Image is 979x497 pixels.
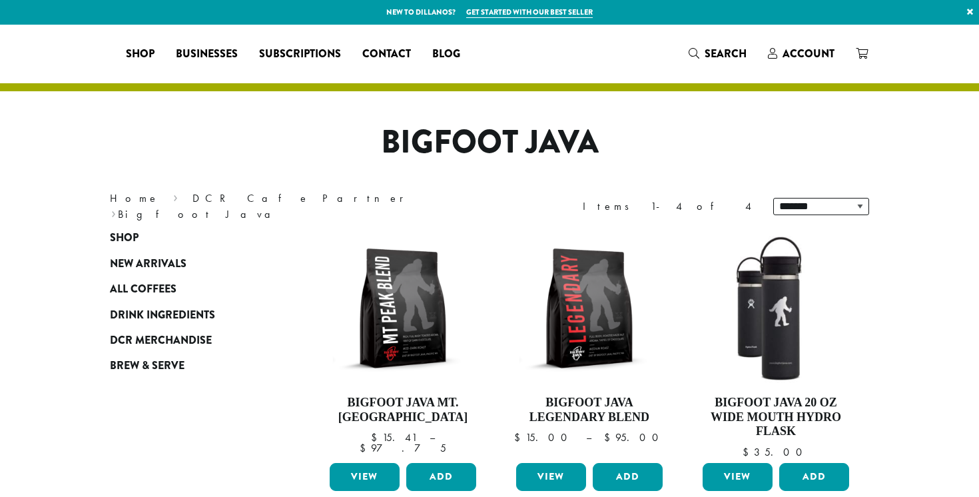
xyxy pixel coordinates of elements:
[126,46,155,63] span: Shop
[192,191,413,205] a: DCR Cafe Partner
[110,332,212,349] span: DCR Merchandise
[362,46,411,63] span: Contact
[783,46,834,61] span: Account
[513,232,666,458] a: Bigfoot Java Legendary Blend
[516,463,586,491] a: View
[513,396,666,424] h4: Bigfoot Java Legendary Blend
[110,276,270,302] a: All Coffees
[743,445,754,459] span: $
[110,358,184,374] span: Brew & Serve
[110,256,186,272] span: New Arrivals
[604,430,665,444] bdi: 95.00
[110,230,139,247] span: Shop
[779,463,849,491] button: Add
[176,46,238,63] span: Businesses
[699,232,852,385] img: LO2867-BFJ-Hydro-Flask-20oz-WM-wFlex-Sip-Lid-Black-300x300.jpg
[110,191,470,223] nav: Breadcrumb
[110,302,270,327] a: Drink Ingredients
[699,232,852,458] a: Bigfoot Java 20 oz Wide Mouth Hydro Flask $35.00
[111,202,116,223] span: ›
[100,123,879,162] h1: Bigfoot Java
[326,396,480,424] h4: Bigfoot Java Mt. [GEOGRAPHIC_DATA]
[705,46,747,61] span: Search
[604,430,615,444] span: $
[115,43,165,65] a: Shop
[110,353,270,378] a: Brew & Serve
[173,186,178,207] span: ›
[360,441,371,455] span: $
[678,43,757,65] a: Search
[466,7,593,18] a: Get started with our best seller
[432,46,460,63] span: Blog
[110,307,215,324] span: Drink Ingredients
[513,232,666,385] img: BFJ_Legendary_12oz-300x300.png
[430,430,435,444] span: –
[110,251,270,276] a: New Arrivals
[703,463,773,491] a: View
[259,46,341,63] span: Subscriptions
[743,445,809,459] bdi: 35.00
[514,430,573,444] bdi: 15.00
[110,225,270,250] a: Shop
[326,232,480,385] img: BFJ_MtPeak_12oz-300x300.png
[583,199,753,215] div: Items 1-4 of 4
[371,430,382,444] span: $
[110,281,176,298] span: All Coffees
[586,430,591,444] span: –
[514,430,525,444] span: $
[360,441,446,455] bdi: 97.75
[593,463,663,491] button: Add
[406,463,476,491] button: Add
[110,328,270,353] a: DCR Merchandise
[110,191,159,205] a: Home
[371,430,417,444] bdi: 15.41
[326,232,480,458] a: Bigfoot Java Mt. [GEOGRAPHIC_DATA]
[330,463,400,491] a: View
[699,396,852,439] h4: Bigfoot Java 20 oz Wide Mouth Hydro Flask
